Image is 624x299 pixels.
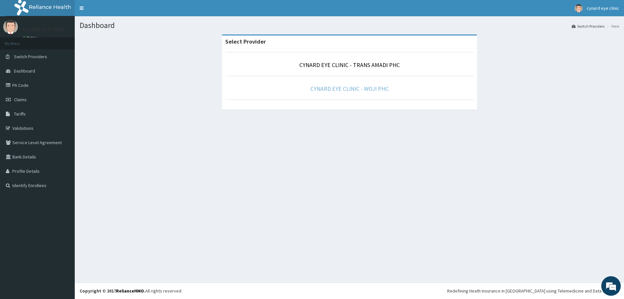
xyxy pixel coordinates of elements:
strong: Select Provider [225,38,266,45]
footer: All rights reserved. [75,282,624,299]
h1: Dashboard [80,21,619,30]
img: User Image [575,4,583,12]
li: Here [605,23,619,29]
img: User Image [3,20,18,34]
div: Redefining Heath Insurance in [GEOGRAPHIC_DATA] using Telemedicine and Data Science! [447,288,619,294]
span: Claims [14,97,27,102]
p: cynard eye clinic [23,26,65,32]
a: CYNARD EYE CLINIC - TRANS AMADI PHC [299,61,400,69]
span: Dashboard [14,68,35,74]
strong: Copyright © 2017 . [80,288,145,294]
span: cynard eye clinic [587,5,619,11]
a: CYNARD EYE CLINIC - WOJI PHC [310,85,389,92]
a: RelianceHMO [116,288,144,294]
a: Online [23,35,38,40]
span: Switch Providers [14,54,47,60]
a: Switch Providers [572,23,604,29]
span: Tariffs [14,111,26,117]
